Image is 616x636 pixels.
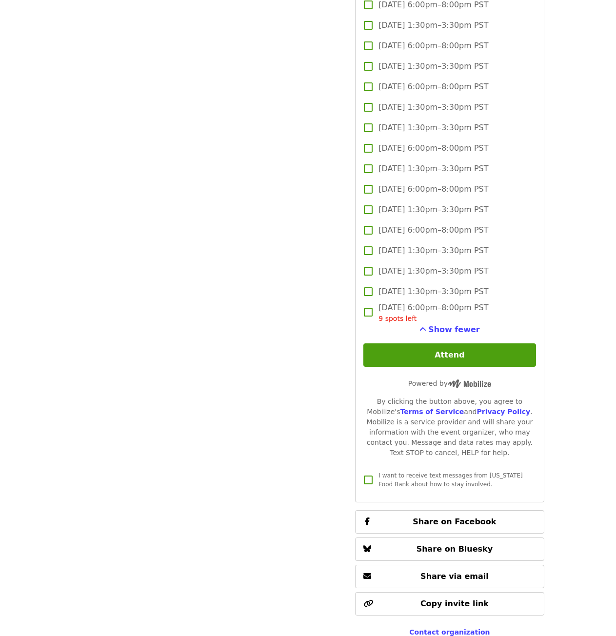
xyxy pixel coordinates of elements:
[355,537,544,561] button: Share on Bluesky
[400,408,464,416] a: Terms of Service
[378,183,488,195] span: [DATE] 6:00pm–8:00pm PST
[378,101,488,113] span: [DATE] 1:30pm–3:30pm PST
[378,224,488,236] span: [DATE] 6:00pm–8:00pm PST
[378,20,488,31] span: [DATE] 1:30pm–3:30pm PST
[408,379,491,387] span: Powered by
[428,325,480,334] span: Show fewer
[413,517,496,526] span: Share on Facebook
[363,343,536,367] button: Attend
[420,599,489,608] span: Copy invite link
[355,565,544,588] button: Share via email
[378,60,488,72] span: [DATE] 1:30pm–3:30pm PST
[419,324,480,336] button: See more timeslots
[363,397,536,458] div: By clicking the button above, you agree to Mobilize's and . Mobilize is a service provider and wi...
[378,81,488,93] span: [DATE] 6:00pm–8:00pm PST
[409,628,490,636] a: Contact organization
[378,245,488,257] span: [DATE] 1:30pm–3:30pm PST
[355,592,544,616] button: Copy invite link
[378,315,417,322] span: 9 spots left
[378,472,522,488] span: I want to receive text messages from [US_STATE] Food Bank about how to stay involved.
[378,302,488,324] span: [DATE] 6:00pm–8:00pm PST
[417,544,493,554] span: Share on Bluesky
[378,142,488,154] span: [DATE] 6:00pm–8:00pm PST
[378,163,488,175] span: [DATE] 1:30pm–3:30pm PST
[378,286,488,298] span: [DATE] 1:30pm–3:30pm PST
[477,408,530,416] a: Privacy Policy
[378,122,488,134] span: [DATE] 1:30pm–3:30pm PST
[378,40,488,52] span: [DATE] 6:00pm–8:00pm PST
[448,379,491,388] img: Powered by Mobilize
[378,265,488,277] span: [DATE] 1:30pm–3:30pm PST
[420,572,489,581] span: Share via email
[355,510,544,534] button: Share on Facebook
[378,204,488,216] span: [DATE] 1:30pm–3:30pm PST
